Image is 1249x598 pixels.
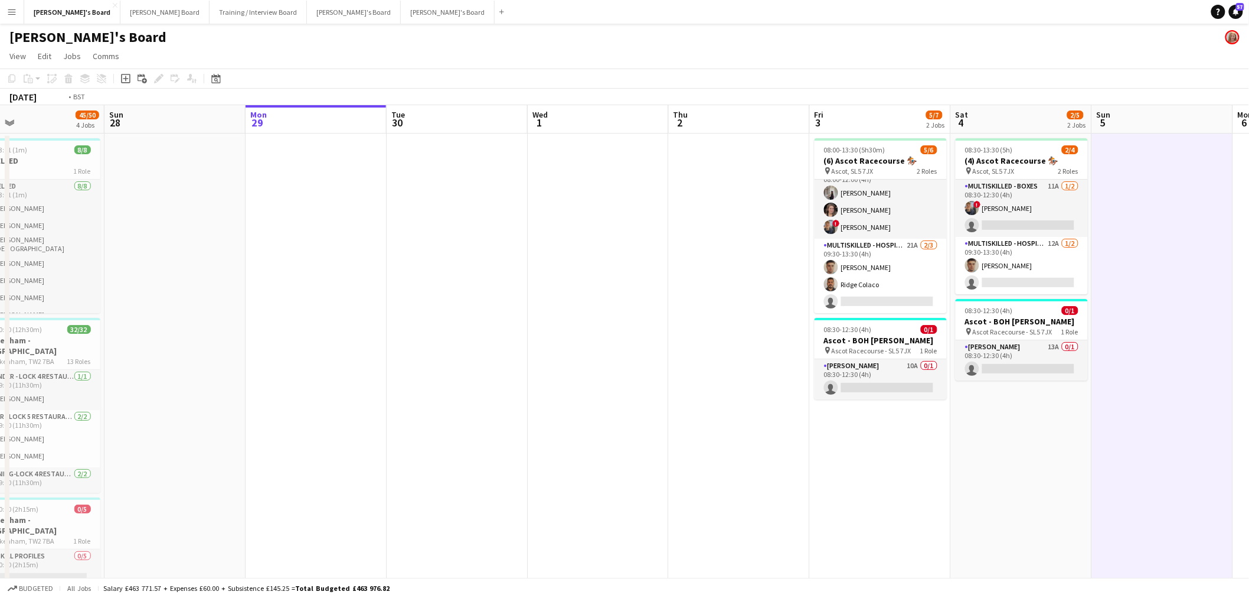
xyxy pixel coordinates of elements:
a: 57 [1229,5,1243,19]
button: [PERSON_NAME]'s Board [401,1,495,24]
h1: [PERSON_NAME]'s Board [9,28,166,46]
button: Budgeted [6,582,55,595]
span: View [9,51,26,61]
a: Edit [33,48,56,64]
span: Budgeted [19,584,53,593]
span: Edit [38,51,51,61]
span: 57 [1236,3,1244,11]
span: All jobs [65,584,93,593]
a: Jobs [58,48,86,64]
a: View [5,48,31,64]
div: Salary £463 771.57 + Expenses £60.00 + Subsistence £145.25 = [103,584,390,593]
a: Comms [88,48,124,64]
app-user-avatar: Caitlin Simpson-Hodson [1225,30,1240,44]
button: [PERSON_NAME] Board [120,1,210,24]
span: Comms [93,51,119,61]
div: [DATE] [9,91,37,103]
span: Total Budgeted £463 976.82 [295,584,390,593]
button: Training / Interview Board [210,1,307,24]
button: [PERSON_NAME]'s Board [307,1,401,24]
button: [PERSON_NAME]'s Board [24,1,120,24]
div: BST [73,92,85,101]
span: Jobs [63,51,81,61]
